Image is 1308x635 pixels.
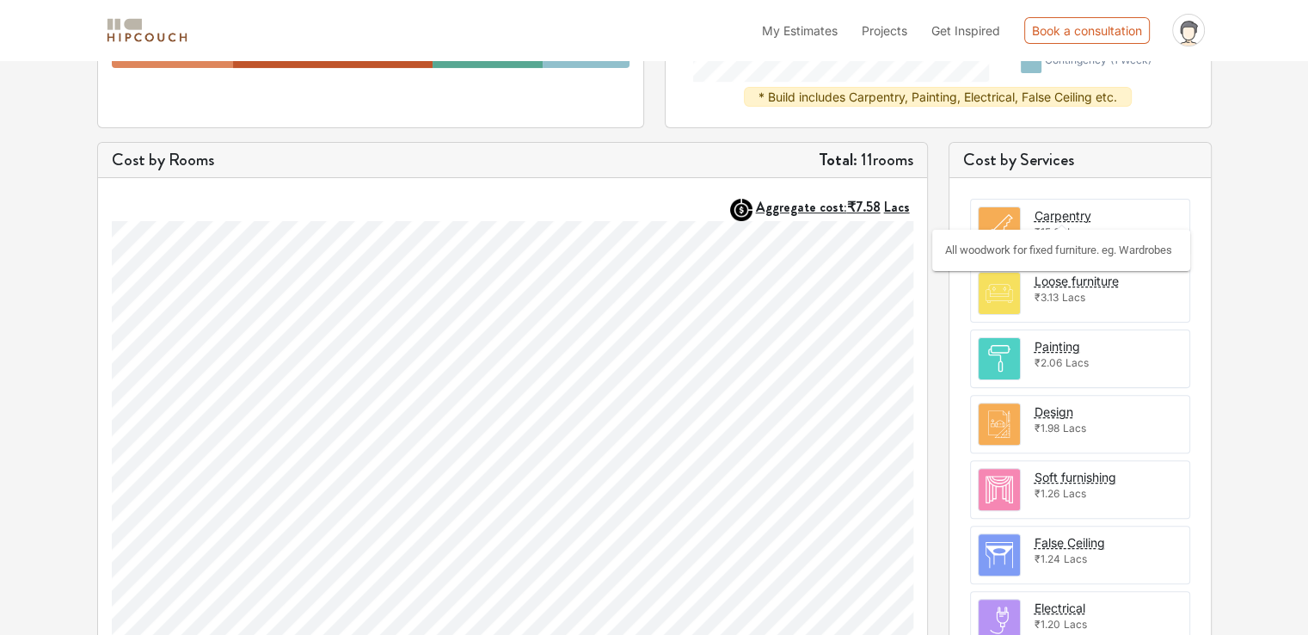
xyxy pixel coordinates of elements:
[1045,52,1151,73] div: contingency
[1024,17,1150,44] div: Book a consultation
[1064,552,1087,565] span: Lacs
[1035,403,1073,421] button: Design
[979,273,1020,314] img: room.svg
[819,150,913,170] h5: 11 rooms
[756,197,910,217] strong: Aggregate cost:
[979,404,1020,445] img: room.svg
[979,338,1020,379] img: room.svg
[862,23,907,38] span: Projects
[979,207,1020,249] img: room.svg
[1062,291,1085,304] span: Lacs
[1035,337,1080,355] button: Painting
[931,23,1000,38] span: Get Inspired
[1035,487,1059,500] span: ₹1.26
[1063,422,1086,435] span: Lacs
[762,23,838,38] span: My Estimates
[945,243,1177,258] div: All woodwork for fixed furniture. eg. Wardrobes
[1065,356,1089,369] span: Lacs
[730,199,752,221] img: AggregateIcon
[756,199,913,215] button: Aggregate cost:₹7.58Lacs
[104,15,190,46] img: logo-horizontal.svg
[1035,356,1062,369] span: ₹2.06
[884,197,910,217] span: Lacs
[1035,291,1059,304] span: ₹3.13
[1063,487,1086,500] span: Lacs
[104,11,190,50] span: logo-horizontal.svg
[1035,552,1060,565] span: ₹1.24
[1035,207,1091,225] button: Carpentry
[1064,618,1087,631] span: Lacs
[1110,53,1151,66] span: ( 1 week )
[112,150,214,170] h5: Cost by Rooms
[1035,618,1060,631] span: ₹1.20
[1035,533,1105,552] button: False Ceiling
[1035,599,1085,617] button: Electrical
[1035,468,1116,486] button: Soft furnishing
[979,469,1020,510] img: room.svg
[819,147,857,172] strong: Total:
[963,150,1197,170] h5: Cost by Services
[979,534,1020,576] img: room.svg
[744,87,1132,107] div: * Build includes Carpentry, Painting, Electrical, False Ceiling etc.
[1035,422,1059,435] span: ₹1.98
[847,197,881,217] span: ₹7.58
